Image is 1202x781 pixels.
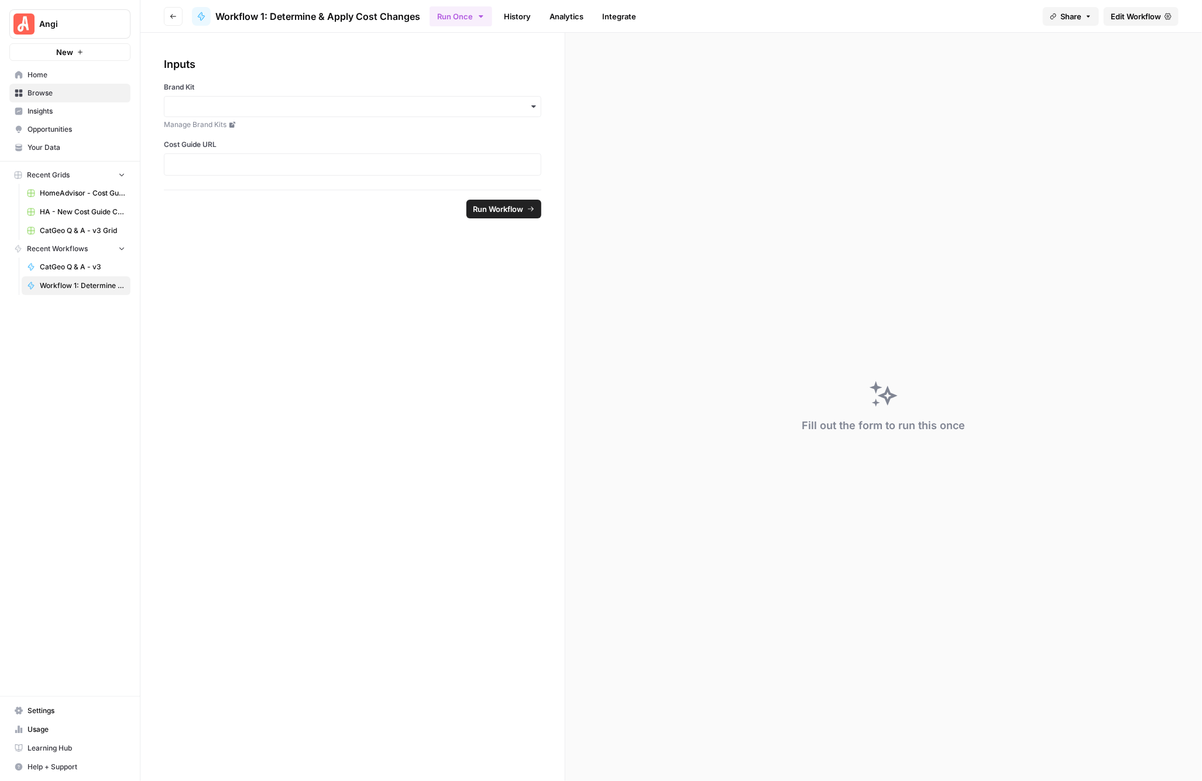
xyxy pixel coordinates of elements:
[28,124,125,135] span: Opportunities
[40,207,125,217] span: HA - New Cost Guide Creation Grid
[164,139,541,150] label: Cost Guide URL
[9,120,130,139] a: Opportunities
[473,203,524,215] span: Run Workflow
[9,43,130,61] button: New
[9,720,130,739] a: Usage
[40,225,125,236] span: CatGeo Q & A - v3 Grid
[542,7,590,26] a: Analytics
[1043,7,1099,26] button: Share
[40,262,125,272] span: CatGeo Q & A - v3
[9,758,130,776] button: Help + Support
[22,221,130,240] a: CatGeo Q & A - v3 Grid
[13,13,35,35] img: Angi Logo
[9,701,130,720] a: Settings
[164,56,541,73] div: Inputs
[40,280,125,291] span: Workflow 1: Determine & Apply Cost Changes
[430,6,492,26] button: Run Once
[22,258,130,276] a: CatGeo Q & A - v3
[802,417,965,434] div: Fill out the form to run this once
[9,739,130,758] a: Learning Hub
[9,240,130,258] button: Recent Workflows
[9,166,130,184] button: Recent Grids
[466,200,541,218] button: Run Workflow
[22,184,130,203] a: HomeAdvisor - Cost Guide Updates
[9,66,130,84] a: Home
[39,18,110,30] span: Angi
[1104,7,1179,26] a: Edit Workflow
[28,743,125,753] span: Learning Hub
[9,102,130,121] a: Insights
[164,119,541,130] a: Manage Brand Kits
[215,9,420,23] span: Workflow 1: Determine & Apply Cost Changes
[27,244,88,254] span: Recent Workflows
[595,7,643,26] a: Integrate
[28,142,125,153] span: Your Data
[192,7,420,26] a: Workflow 1: Determine & Apply Cost Changes
[9,138,130,157] a: Your Data
[1060,11,1081,22] span: Share
[28,88,125,98] span: Browse
[497,7,538,26] a: History
[28,762,125,772] span: Help + Support
[164,82,541,93] label: Brand Kit
[1111,11,1161,22] span: Edit Workflow
[9,84,130,102] a: Browse
[28,724,125,735] span: Usage
[9,9,130,39] button: Workspace: Angi
[28,70,125,80] span: Home
[22,276,130,295] a: Workflow 1: Determine & Apply Cost Changes
[40,188,125,198] span: HomeAdvisor - Cost Guide Updates
[22,203,130,221] a: HA - New Cost Guide Creation Grid
[28,705,125,716] span: Settings
[56,46,73,58] span: New
[27,170,70,180] span: Recent Grids
[28,106,125,117] span: Insights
